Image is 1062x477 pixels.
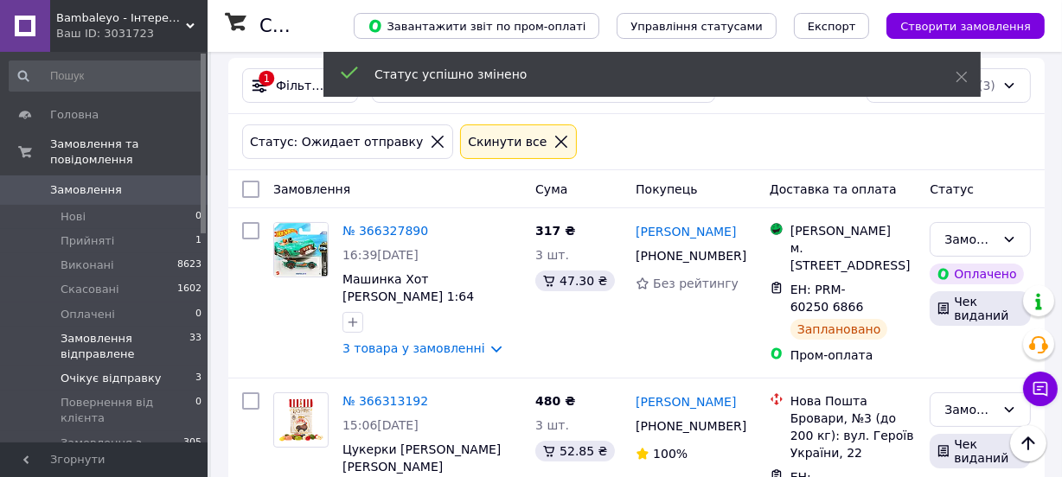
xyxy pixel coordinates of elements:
[790,283,864,314] span: ЕН: PRM-60250 6866
[790,222,917,239] div: [PERSON_NAME]
[630,20,763,33] span: Управління статусами
[273,222,329,277] a: Фото товару
[50,137,208,168] span: Замовлення та повідомлення
[653,447,688,461] span: 100%
[195,209,202,225] span: 0
[9,60,203,92] input: Пошук
[61,395,195,426] span: Повернення від клієнта
[177,258,202,273] span: 8623
[900,20,1031,33] span: Створити замовлення
[274,223,328,277] img: Фото товару
[56,26,208,41] div: Ваш ID: 3031723
[886,13,1045,39] button: Створити замовлення
[790,319,888,340] div: Заплановано
[535,224,575,238] span: 317 ₴
[342,341,485,355] a: 3 товара у замовленні
[930,291,1031,326] div: Чек виданий
[259,16,435,36] h1: Список замовлень
[636,419,746,433] span: [PHONE_NUMBER]
[368,18,585,34] span: Завантажити звіт по пром-оплаті
[930,434,1031,468] div: Чек виданий
[790,347,917,364] div: Пром-оплата
[535,394,575,408] span: 480 ₴
[636,393,736,410] a: [PERSON_NAME]
[869,18,1045,32] a: Створити замовлення
[278,393,324,447] img: Фото товару
[50,107,99,123] span: Головна
[177,282,202,297] span: 1602
[61,282,119,297] span: Скасовані
[978,79,995,92] span: (3)
[1010,425,1046,461] button: Наверх
[617,13,777,39] button: Управління статусами
[794,13,870,39] button: Експорт
[183,436,202,467] span: 305
[342,224,428,238] a: № 366327890
[374,66,912,83] div: Статус успішно змінено
[535,270,614,291] div: 47.30 ₴
[189,331,202,362] span: 33
[61,436,183,467] span: Замовлення з [PERSON_NAME]
[653,277,739,290] span: Без рейтингу
[790,410,917,461] div: Бровари, №3 (до 200 кг): вул. Героїв України, 22
[273,392,329,448] a: Фото товару
[195,371,202,386] span: 3
[56,10,186,26] span: Bambaleyo - Інтеренет магазин оригінальних дитячих іграшок
[930,182,974,196] span: Статус
[636,249,746,263] span: [PHONE_NUMBER]
[944,230,995,249] div: Замовлення відправлене
[342,418,419,432] span: 15:06[DATE]
[535,418,569,432] span: 3 шт.
[930,264,1023,284] div: Оплачено
[535,248,569,262] span: 3 шт.
[535,441,614,461] div: 52.85 ₴
[808,20,856,33] span: Експорт
[61,209,86,225] span: Нові
[464,132,550,151] div: Cкинути все
[61,258,114,273] span: Виконані
[944,400,995,419] div: Замовлення відправлене
[636,223,736,240] a: [PERSON_NAME]
[342,272,506,355] a: Машинка Хот [PERSON_NAME] 1:64 Monteracer колекція X-Raycers Hot Wheels Mattel HYX86
[61,331,189,362] span: Замовлення відправлене
[354,13,599,39] button: Завантажити звіт по пром-оплаті
[770,182,897,196] span: Доставка та оплата
[246,132,426,151] div: Статус: Ожидает отправку
[61,233,114,249] span: Прийняті
[195,307,202,322] span: 0
[276,77,324,94] span: Фільтри
[195,395,202,426] span: 0
[195,233,202,249] span: 1
[790,239,917,274] div: м. [STREET_ADDRESS]
[61,307,115,322] span: Оплачені
[342,248,419,262] span: 16:39[DATE]
[790,392,917,410] div: Нова Пошта
[61,371,162,386] span: Очікує відправку
[1023,372,1058,406] button: Чат з покупцем
[636,182,697,196] span: Покупець
[50,182,122,198] span: Замовлення
[342,394,428,408] a: № 366313192
[535,182,567,196] span: Cума
[273,182,350,196] span: Замовлення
